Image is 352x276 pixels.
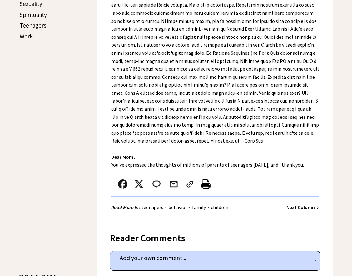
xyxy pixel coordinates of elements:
img: message_round%202.png [151,179,162,189]
a: children [209,204,230,210]
div: Reader Comments [110,231,320,241]
a: Teenagers [20,22,46,29]
img: facebook.png [118,179,127,189]
img: x_small.png [134,179,144,189]
a: teenagers [140,204,165,210]
strong: Read More In: [111,204,140,210]
strong: Dear Mom, [111,154,135,160]
a: behavior [167,204,189,210]
a: Work [20,33,33,40]
a: Next Column → [286,204,319,210]
img: link_02.png [185,179,195,189]
iframe: Advertisement [19,58,81,245]
a: Spirituality [20,11,47,18]
a: family [191,204,207,210]
img: printer%20icon.png [201,179,211,189]
img: mail.png [169,179,178,189]
div: • • • [111,203,230,211]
